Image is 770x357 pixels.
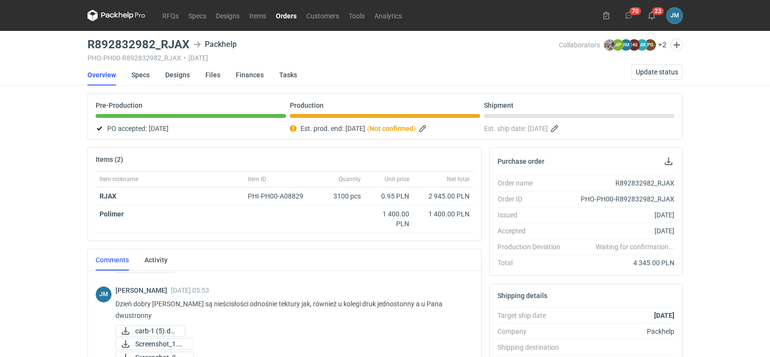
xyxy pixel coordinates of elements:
[115,298,466,321] p: Dzień dobry [PERSON_NAME] są nieścisłości odnośnie tektury jak, również u kolegi druk jednostonny...
[568,178,674,188] div: R892832982_RJAX
[370,10,407,21] a: Analytics
[385,175,409,183] span: Unit price
[115,325,185,337] a: carb-1 (5).docx
[568,258,674,268] div: 4 345.00 PLN
[316,187,365,205] div: 3100 pcs
[87,10,145,21] svg: Packhelp Pro
[184,10,211,21] a: Specs
[498,210,568,220] div: Issued
[131,64,150,86] a: Specs
[568,327,674,336] div: Packhelp
[568,194,674,204] div: PHO-PH00-R892832982_RJAX
[96,101,143,109] p: Pre-Production
[498,292,547,300] h2: Shipping details
[663,156,674,167] button: Download PO
[417,191,470,201] div: 2 945.00 PLN
[498,311,568,320] div: Target ship date
[149,123,169,134] span: [DATE]
[604,39,615,51] img: Michał Palasek
[498,178,568,188] div: Order name
[498,242,568,252] div: Production Deviation
[370,125,414,132] strong: Not confirmed
[484,123,674,134] div: Est. ship date:
[87,39,189,50] h3: R892832982_RJAX
[559,41,600,49] span: Collaborators
[528,123,548,134] span: [DATE]
[631,64,683,80] button: Update status
[271,10,301,21] a: Orders
[418,123,429,134] button: Edit estimated production end date
[135,326,177,336] span: carb-1 (5).docx
[100,192,116,200] a: RJAX
[279,64,297,86] a: Tasks
[96,156,123,163] h2: Items (2)
[568,226,674,236] div: [DATE]
[670,39,683,51] button: Edit collaborators
[498,343,568,352] div: Shipping destination
[290,123,480,134] div: Est. prod. end:
[248,175,266,183] span: Item ID
[205,64,220,86] a: Files
[115,338,194,350] a: Screenshot_1.png
[244,10,271,21] a: Items
[100,210,124,218] strong: Polimer
[87,64,116,86] a: Overview
[414,125,416,132] em: )
[345,123,365,134] span: [DATE]
[636,39,648,51] figcaption: MK
[144,249,168,271] a: Activity
[211,10,244,21] a: Designs
[568,210,674,220] div: [DATE]
[667,8,683,24] div: Joanna Myślak
[165,64,190,86] a: Designs
[636,69,678,75] span: Update status
[498,327,568,336] div: Company
[193,39,237,50] div: Packhelp
[628,39,640,51] figcaption: HG
[644,8,659,23] button: 23
[339,175,361,183] span: Quantity
[612,39,624,51] figcaption: MP
[369,191,409,201] div: 0.95 PLN
[621,8,637,23] button: 70
[290,101,324,109] p: Production
[367,125,370,132] em: (
[667,8,683,24] button: JM
[550,123,561,134] button: Edit estimated shipping date
[369,209,409,228] div: 1 400.00 PLN
[135,339,185,349] span: Screenshot_1.png
[96,123,286,134] div: PO accepted:
[96,286,112,302] figcaption: JM
[596,242,674,252] em: Waiting for confirmation...
[644,39,656,51] figcaption: PG
[115,286,171,294] span: [PERSON_NAME]
[96,249,129,271] a: Comments
[498,258,568,268] div: Total
[417,209,470,219] div: 1 400.00 PLN
[498,226,568,236] div: Accepted
[171,286,209,294] span: [DATE] 05:53
[498,157,544,165] h2: Purchase order
[654,312,674,319] strong: [DATE]
[620,39,632,51] figcaption: JM
[248,191,313,201] div: PHI-PH00-A08829
[236,64,264,86] a: Finances
[498,194,568,204] div: Order ID
[100,175,138,183] span: Item nickname
[301,10,344,21] a: Customers
[658,41,667,49] button: +2
[447,175,470,183] span: Net total
[344,10,370,21] a: Tools
[87,54,559,62] div: PHO-PH00-R892832982_RJAX [DATE]
[96,286,112,302] div: Joanna Myślak
[184,54,186,62] span: •
[157,10,184,21] a: RFQs
[484,101,513,109] p: Shipment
